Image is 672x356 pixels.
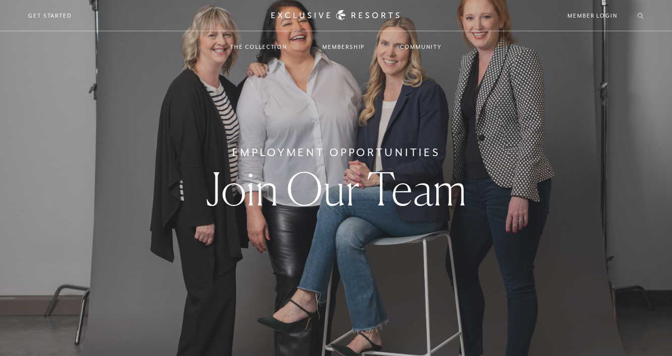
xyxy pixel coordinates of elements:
[232,145,440,161] h6: Employment Opportunities
[312,32,375,61] a: Membership
[220,32,297,61] a: The Collection
[205,166,467,211] h1: Join Our Team
[28,11,72,20] a: Get Started
[568,11,618,20] a: Member Login
[390,32,452,61] a: Community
